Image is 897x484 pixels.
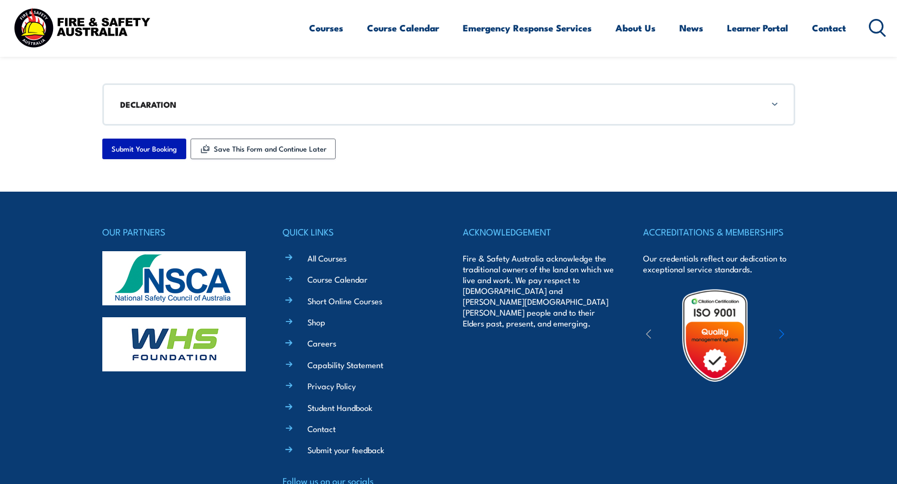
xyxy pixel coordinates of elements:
a: Submit your feedback [307,444,384,455]
a: Short Online Courses [307,295,382,306]
p: Fire & Safety Australia acknowledge the traditional owners of the land on which we live and work.... [463,253,614,329]
a: Student Handbook [307,402,372,413]
a: Contact [812,14,846,42]
a: Learner Portal [727,14,788,42]
h4: QUICK LINKS [283,224,434,239]
a: Course Calendar [367,14,439,42]
a: Course Calendar [307,273,368,285]
p: Our credentials reflect our dedication to exceptional service standards. [643,253,795,274]
a: Privacy Policy [307,380,356,391]
h4: ACCREDITATIONS & MEMBERSHIPS [643,224,795,239]
a: Emergency Response Services [463,14,592,42]
button: Save This Form and Continue Later [191,139,336,159]
div: DECLARATION [102,83,795,126]
a: About Us [616,14,656,42]
img: ewpa-logo [763,317,857,354]
h4: ACKNOWLEDGEMENT [463,224,614,239]
a: Capability Statement [307,359,383,370]
a: Courses [309,14,343,42]
h3: DECLARATION [120,99,777,110]
a: Careers [307,337,336,349]
a: Contact [307,423,336,434]
a: All Courses [307,252,346,264]
a: Shop [307,316,325,328]
h4: OUR PARTNERS [102,224,254,239]
input: Submit Your Booking [102,139,186,159]
img: nsca-logo-footer [102,251,246,305]
img: Untitled design (19) [667,288,762,383]
img: whs-logo-footer [102,317,246,371]
a: News [679,14,703,42]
